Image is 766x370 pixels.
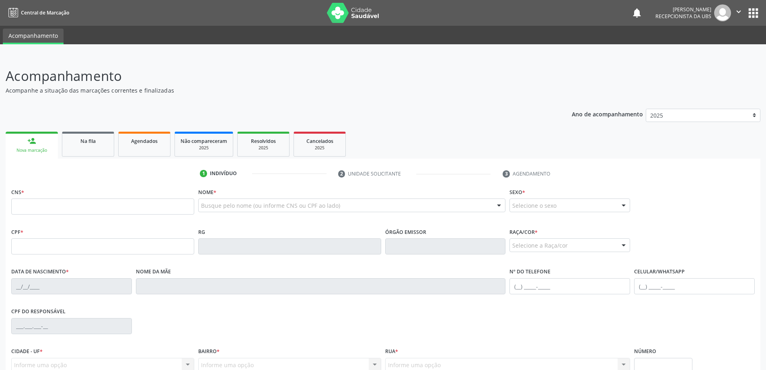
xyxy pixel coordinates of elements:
img: img [714,4,731,21]
p: Acompanhamento [6,66,534,86]
label: Data de nascimento [11,266,69,278]
label: CNS [11,186,24,198]
label: Nome [198,186,216,198]
div: person_add [27,136,36,145]
p: Acompanhe a situação das marcações correntes e finalizadas [6,86,534,95]
span: Selecione a Raça/cor [512,241,568,250]
label: Nome da mãe [136,266,171,278]
input: ___.___.___-__ [11,318,132,334]
span: Busque pelo nome (ou informe CNS ou CPF ao lado) [201,201,340,210]
span: Recepcionista da UBS [655,13,711,20]
label: CPF [11,226,23,238]
a: Central de Marcação [6,6,69,19]
div: [PERSON_NAME] [655,6,711,13]
p: Ano de acompanhamento [572,109,643,119]
div: 2025 [243,145,283,151]
div: 2025 [300,145,340,151]
span: Resolvidos [251,138,276,145]
label: Nº do Telefone [509,266,550,278]
div: 2025 [181,145,227,151]
label: Bairro [198,345,220,358]
button: apps [746,6,760,20]
div: Indivíduo [210,170,237,177]
div: Nova marcação [11,147,52,153]
div: 1 [200,170,207,177]
span: Não compareceram [181,138,227,145]
span: Selecione o sexo [512,201,557,210]
input: __/__/____ [11,278,132,294]
span: Agendados [131,138,158,145]
label: Número [634,345,656,358]
span: Cancelados [306,138,333,145]
label: Raça/cor [509,226,538,238]
label: Celular/WhatsApp [634,266,685,278]
input: (__) _____-_____ [634,278,755,294]
label: Órgão emissor [385,226,426,238]
button: notifications [631,7,643,19]
span: Central de Marcação [21,9,69,16]
i:  [734,7,743,16]
a: Acompanhamento [3,29,64,44]
label: RG [198,226,205,238]
span: Na fila [80,138,96,145]
label: Rua [385,345,398,358]
input: (__) _____-_____ [509,278,630,294]
label: CPF do responsável [11,306,66,318]
label: Sexo [509,186,525,198]
button:  [731,4,746,21]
